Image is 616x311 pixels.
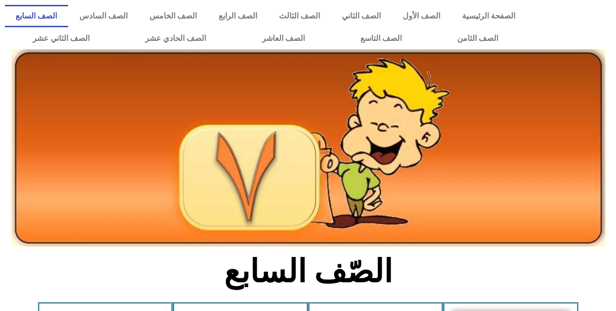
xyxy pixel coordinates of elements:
[117,27,234,50] a: الصف الحادي عشر
[392,5,451,27] a: الصف الأول
[451,5,526,27] a: الصفحة الرئيسية
[5,5,68,27] a: الصف السابع
[5,27,117,50] a: الصف الثاني عشر
[207,5,268,27] a: الصف الرابع
[68,5,138,27] a: الصف السادس
[268,5,331,27] a: الصف الثالث
[331,5,392,27] a: الصف الثاني
[234,27,333,50] a: الصف العاشر
[429,27,526,50] a: الصف الثامن
[138,5,207,27] a: الصف الخامس
[147,253,469,291] h2: الصّف السابع
[333,27,429,50] a: الصف التاسع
